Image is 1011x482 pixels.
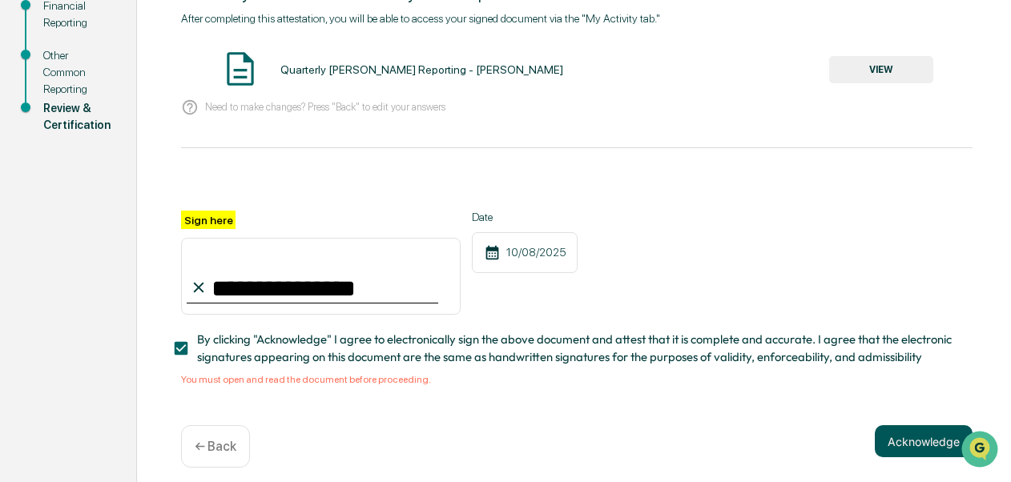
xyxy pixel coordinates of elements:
[32,201,103,217] span: Preclearance
[16,203,29,215] div: 🖐️
[54,122,263,138] div: Start new chat
[159,271,194,283] span: Pylon
[132,201,199,217] span: Attestations
[875,425,973,457] button: Acknowledge
[181,374,973,385] div: You must open and read the document before proceeding.
[10,225,107,254] a: 🔎Data Lookup
[280,63,563,76] div: Quarterly [PERSON_NAME] Reporting - [PERSON_NAME]
[16,233,29,246] div: 🔎
[181,12,660,25] span: After completing this attestation, you will be able to access your signed document via the "My Ac...
[32,231,101,247] span: Data Lookup
[16,122,45,151] img: 1746055101610-c473b297-6a78-478c-a979-82029cc54cd1
[110,195,205,223] a: 🗄️Attestations
[43,47,111,98] div: Other Common Reporting
[220,49,260,89] img: Document Icon
[960,429,1003,472] iframe: Open customer support
[16,33,292,58] p: How can we help?
[54,138,203,151] div: We're available if you need us!
[195,439,236,454] p: ← Back
[472,232,578,273] div: 10/08/2025
[272,127,292,146] button: Start new chat
[197,331,960,367] span: By clicking "Acknowledge" I agree to electronically sign the above document and attest that it is...
[43,100,111,134] div: Review & Certification
[113,270,194,283] a: Powered byPylon
[10,195,110,223] a: 🖐️Preclearance
[829,56,933,83] button: VIEW
[181,211,236,229] label: Sign here
[472,211,578,223] label: Date
[116,203,129,215] div: 🗄️
[205,101,445,113] p: Need to make changes? Press "Back" to edit your answers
